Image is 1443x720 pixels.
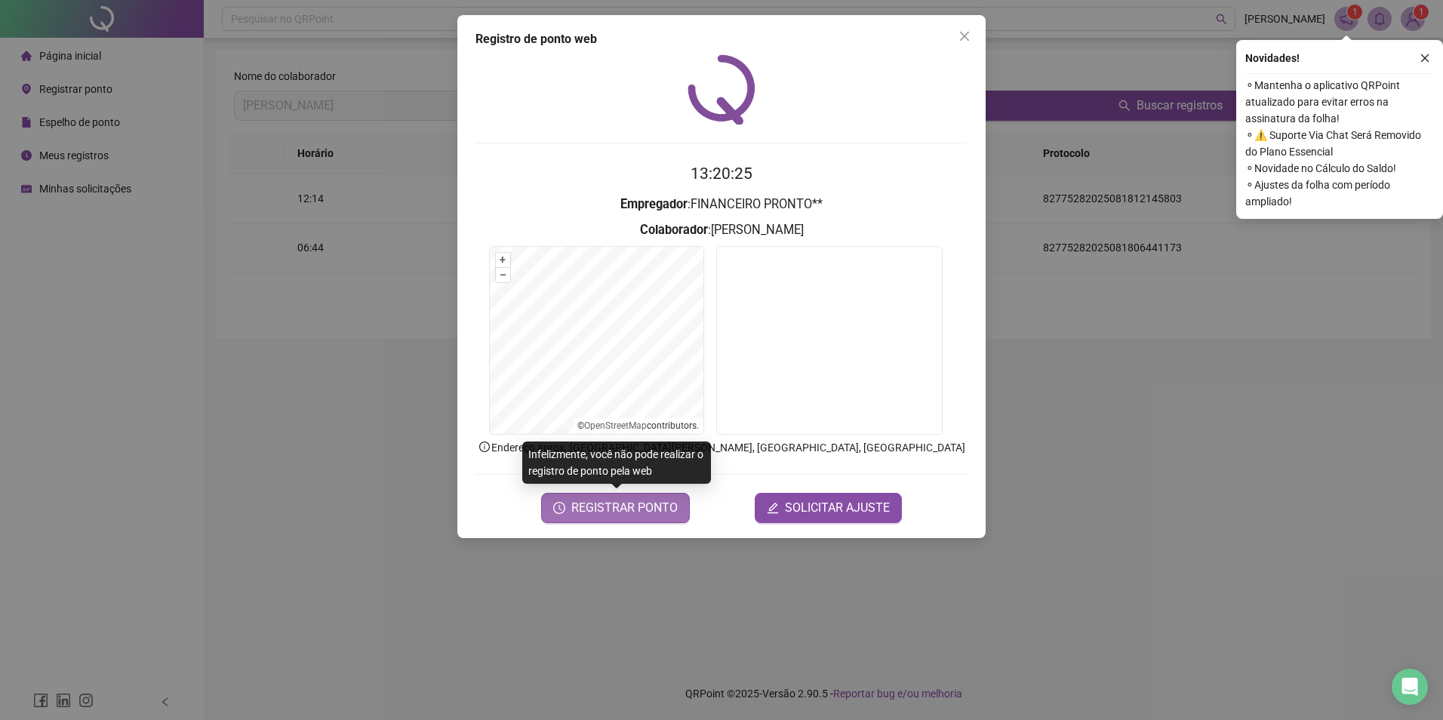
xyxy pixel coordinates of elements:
[478,440,491,454] span: info-circle
[1420,53,1430,63] span: close
[553,502,565,514] span: clock-circle
[640,223,708,237] strong: Colaborador
[1245,127,1434,160] span: ⚬ ⚠️ Suporte Via Chat Será Removido do Plano Essencial
[496,268,510,282] button: –
[1245,50,1300,66] span: Novidades !
[475,220,968,240] h3: : [PERSON_NAME]
[496,253,510,267] button: +
[952,24,977,48] button: Close
[688,54,755,125] img: QRPoint
[475,439,968,456] p: Endereço aprox. : [GEOGRAPHIC_DATA][PERSON_NAME], [GEOGRAPHIC_DATA], [GEOGRAPHIC_DATA]
[1392,669,1428,705] div: Open Intercom Messenger
[522,442,711,484] div: Infelizmente, você não pode realizar o registro de ponto pela web
[541,493,690,523] button: REGISTRAR PONTO
[1245,177,1434,210] span: ⚬ Ajustes da folha com período ampliado!
[475,30,968,48] div: Registro de ponto web
[691,165,752,183] time: 13:20:25
[571,499,678,517] span: REGISTRAR PONTO
[620,197,688,211] strong: Empregador
[767,502,779,514] span: edit
[475,195,968,214] h3: : FINANCEIRO PRONTO**
[958,30,971,42] span: close
[755,493,902,523] button: editSOLICITAR AJUSTE
[584,420,647,431] a: OpenStreetMap
[1245,77,1434,127] span: ⚬ Mantenha o aplicativo QRPoint atualizado para evitar erros na assinatura da folha!
[577,420,699,431] li: © contributors.
[1245,160,1434,177] span: ⚬ Novidade no Cálculo do Saldo!
[785,499,890,517] span: SOLICITAR AJUSTE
